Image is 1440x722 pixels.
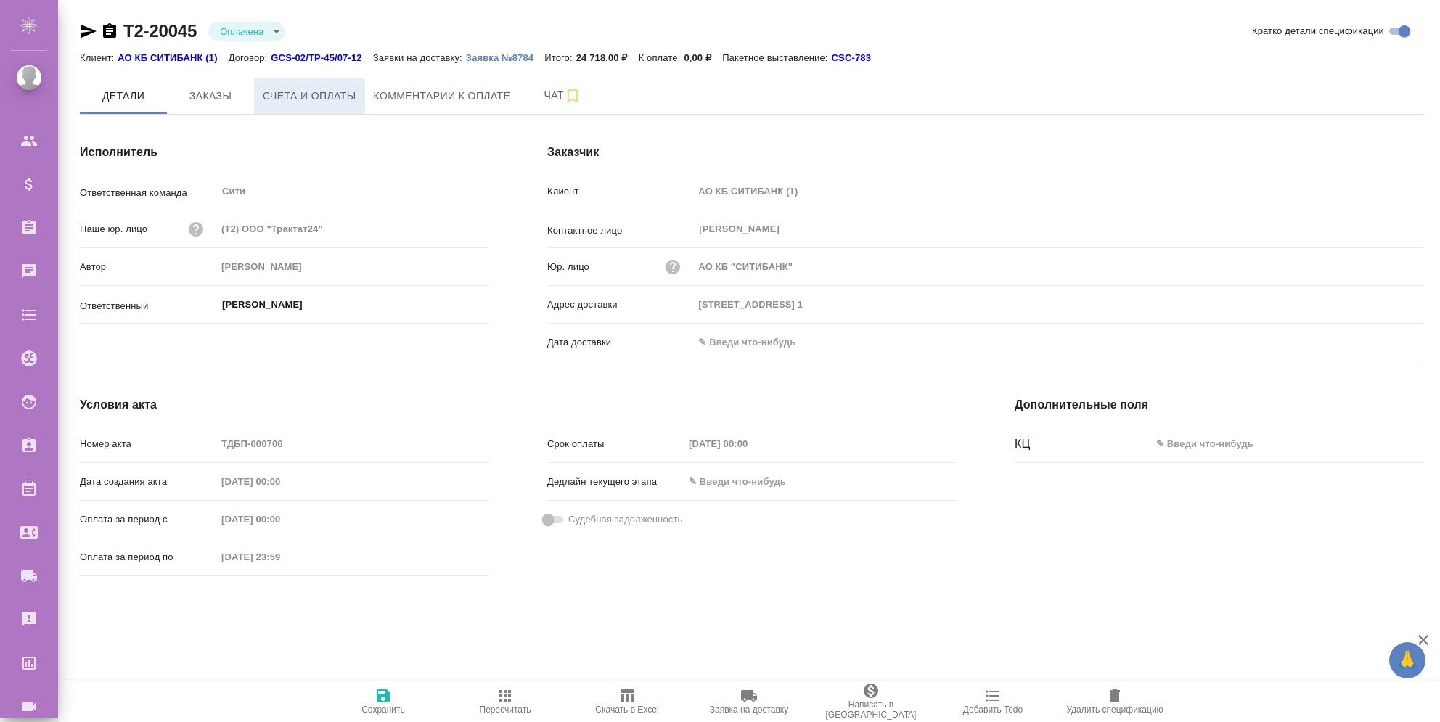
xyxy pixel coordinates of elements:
button: Удалить спецификацию [1054,681,1176,722]
span: Заказы [176,87,245,105]
span: Добавить Todo [963,705,1023,715]
input: Пустое поле [693,294,1424,315]
p: 0,00 ₽ [684,52,722,63]
span: Заявка на доставку [710,705,788,715]
p: Ответственный [80,299,216,313]
button: Open [481,303,484,306]
p: Адрес доставки [547,298,693,312]
input: ✎ Введи что-нибудь [1151,433,1424,454]
span: Судебная задолженность [568,512,682,527]
p: Автор [80,260,216,274]
input: Пустое поле [216,471,343,492]
h4: Дополнительные поля [1015,396,1424,414]
button: Заявка №8784 [466,51,544,65]
p: CSC-783 [832,52,882,63]
p: Ответственная команда [80,186,216,200]
p: Заявка №8784 [466,52,544,63]
a: Т2-20045 [123,21,197,41]
span: Написать в [GEOGRAPHIC_DATA] [819,700,923,720]
svg: Подписаться [564,87,581,104]
button: Сохранить [322,681,444,722]
a: АО КБ СИТИБАНК (1) [118,51,228,63]
button: 🙏 [1389,642,1425,678]
h4: Заказчик [547,144,1424,161]
span: Комментарии к оплате [374,87,511,105]
input: Пустое поле [216,509,343,530]
p: Оплата за период с [80,512,216,527]
p: Клиент: [80,52,118,63]
p: GCS-02/TP-45/07-12 [271,52,372,63]
input: Пустое поле [693,181,1424,202]
p: Юр. лицо [547,260,589,274]
button: Скопировать ссылку [101,22,118,40]
span: Счета и оплаты [263,87,356,105]
h4: Исполнитель [80,144,489,161]
p: Дата доставки [547,335,693,350]
p: Оплата за период по [80,550,216,565]
button: Добавить Todo [932,681,1054,722]
p: Срок оплаты [547,437,684,451]
input: ✎ Введи что-нибудь [684,471,811,492]
span: Удалить спецификацию [1066,705,1163,715]
div: КЦ [1015,435,1151,453]
p: Номер акта [80,437,216,451]
p: АО КБ СИТИБАНК (1) [118,52,228,63]
a: GCS-02/TP-45/07-12 [271,51,372,63]
p: Пакетное выставление: [722,52,831,63]
span: Детали [89,87,158,105]
p: Клиент [547,184,693,199]
span: 🙏 [1395,645,1420,676]
input: Пустое поле [216,256,489,277]
button: Заявка на доставку [688,681,810,722]
span: Пересчитать [480,705,531,715]
button: Написать в [GEOGRAPHIC_DATA] [810,681,932,722]
span: Скачать в Excel [595,705,658,715]
p: Договор: [229,52,271,63]
input: Пустое поле [216,433,489,454]
button: Оплачена [216,25,268,38]
input: ✎ Введи что-нибудь [693,332,820,353]
button: Скопировать ссылку для ЯМессенджера [80,22,97,40]
p: Дата создания акта [80,475,216,489]
button: Пересчитать [444,681,566,722]
span: Кратко детали спецификации [1252,24,1384,38]
div: Оплачена [208,22,285,41]
h4: Условия акта [80,396,957,414]
p: Дедлайн текущего этапа [547,475,684,489]
input: Пустое поле [693,256,1424,277]
input: Пустое поле [216,218,489,239]
p: Наше юр. лицо [80,222,147,237]
input: Пустое поле [684,433,811,454]
a: CSC-783 [832,51,882,63]
span: Сохранить [361,705,405,715]
input: Пустое поле [216,546,343,567]
p: К оплате: [639,52,684,63]
p: Итого: [544,52,576,63]
p: Контактное лицо [547,223,693,238]
button: Скачать в Excel [566,681,688,722]
span: Чат [528,86,597,104]
p: Заявки на доставку: [373,52,466,63]
p: 24 718,00 ₽ [576,52,639,63]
